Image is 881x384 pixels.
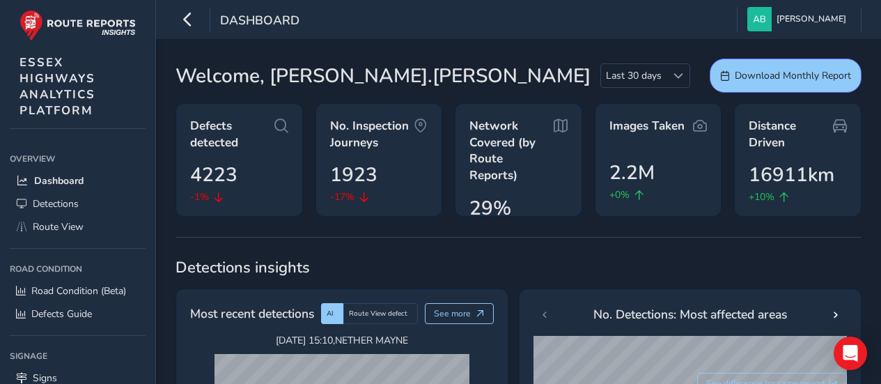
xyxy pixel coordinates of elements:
button: Download Monthly Report [710,59,861,93]
span: ESSEX HIGHWAYS ANALYTICS PLATFORM [20,54,95,118]
img: diamond-layout [747,7,772,31]
span: Network Covered (by Route Reports) [469,118,554,184]
span: Detections [33,197,79,210]
span: +0% [609,187,630,202]
span: Road Condition (Beta) [31,284,126,298]
div: Open Intercom Messenger [834,337,867,370]
div: Overview [10,148,146,169]
span: Most recent detections [190,305,314,323]
span: Images Taken [609,118,685,135]
span: Download Monthly Report [735,69,851,82]
span: Distance Driven [749,118,833,151]
span: No. Detections: Most affected areas [593,305,787,323]
span: Welcome, [PERSON_NAME].[PERSON_NAME] [176,61,591,91]
span: 2.2M [609,158,655,187]
a: Detections [10,192,146,215]
span: Dashboard [220,12,299,31]
span: Defects Guide [31,307,92,321]
span: Defects detected [190,118,274,151]
a: Route View [10,215,146,238]
span: 16911km [749,160,834,190]
span: [DATE] 15:10 , NETHER MAYNE [215,334,469,347]
span: -1% [190,190,209,204]
a: Dashboard [10,169,146,192]
button: See more [425,303,494,324]
a: Road Condition (Beta) [10,279,146,302]
span: +10% [749,190,774,204]
div: Route View defect [343,303,418,324]
span: 29% [469,194,511,223]
span: Last 30 days [601,64,666,87]
span: Detections insights [176,257,861,278]
a: Defects Guide [10,302,146,325]
span: See more [434,308,471,319]
span: [PERSON_NAME] [777,7,846,31]
span: No. Inspection Journeys [330,118,414,151]
span: -17% [330,190,354,204]
span: Route View [33,220,84,233]
div: Road Condition [10,259,146,279]
span: Route View defect [349,309,407,318]
span: 4223 [190,160,237,190]
span: AI [327,309,334,318]
span: 1923 [330,160,377,190]
img: rr logo [20,10,136,41]
div: Signage [10,346,146,367]
span: Dashboard [34,174,84,187]
div: AI [321,303,343,324]
button: [PERSON_NAME] [747,7,851,31]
